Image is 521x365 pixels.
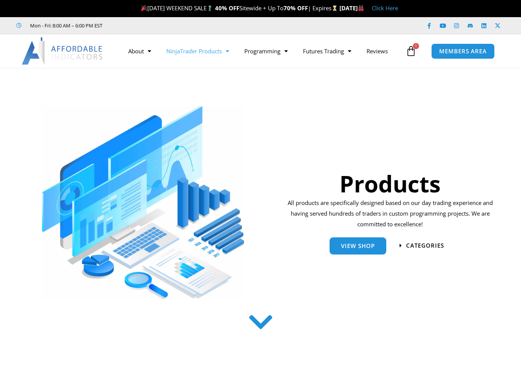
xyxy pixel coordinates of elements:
iframe: Customer reviews powered by Trustpilot [113,22,227,29]
span: View Shop [341,243,375,249]
strong: [DATE] [339,4,364,12]
a: NinjaTrader Products [159,42,237,60]
a: View Shop [330,237,386,255]
a: 1 [394,40,428,62]
a: Reviews [359,42,395,60]
a: Click Here [372,4,398,12]
span: 1 [413,43,419,49]
strong: 70% OFF [284,4,308,12]
a: MEMBERS AREA [431,43,495,59]
strong: 40% OFF [215,4,239,12]
a: Programming [237,42,295,60]
img: 🎉 [141,5,147,11]
p: All products are specifically designed based on our day trading experience and having served hund... [285,198,496,230]
span: [DATE] WEEKEND SALE Sitewide + Up To | Expires [139,4,339,12]
img: ⌛ [332,5,338,11]
span: MEMBERS AREA [439,48,487,54]
img: ProductsSection scaled | Affordable Indicators – NinjaTrader [42,106,244,299]
a: About [121,42,159,60]
img: LogoAI | Affordable Indicators – NinjaTrader [22,37,104,65]
a: Futures Trading [295,42,359,60]
span: categories [406,243,444,248]
img: 🏭 [358,5,364,11]
h1: Products [285,168,496,200]
span: Mon - Fri: 8:00 AM – 6:00 PM EST [28,21,102,30]
a: categories [400,243,444,248]
img: 🏌️‍♂️ [207,5,213,11]
nav: Menu [121,42,404,60]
